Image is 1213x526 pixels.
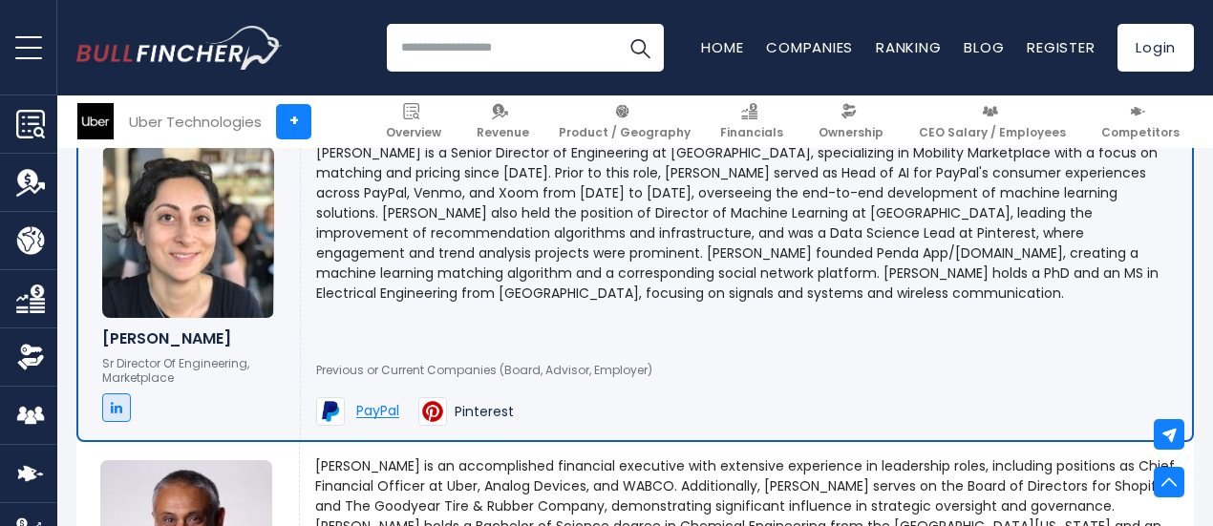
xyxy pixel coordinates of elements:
[316,143,1177,304] p: [PERSON_NAME] is a Senior Director of Engineering at [GEOGRAPHIC_DATA], specializing in Mobility ...
[276,104,311,139] a: +
[964,37,1004,57] a: Blog
[810,95,892,148] a: Ownership
[1117,24,1194,72] a: Login
[377,95,450,148] a: Overview
[1101,125,1180,140] span: Competitors
[356,404,399,418] span: PayPal
[129,111,262,133] div: Uber Technologies
[76,26,283,70] img: Bullfincher logo
[316,363,1177,378] p: Previous or Current Companies (Board, Advisor, Employer)
[468,95,538,148] a: Revenue
[819,125,883,140] span: Ownership
[102,356,276,386] p: Sr Director Of Engineering, Marketplace
[418,397,447,426] img: Pinterest
[876,37,941,57] a: Ranking
[720,125,783,140] span: Financials
[712,95,792,148] a: Financials
[77,103,114,139] img: UBER logo
[1093,95,1188,148] a: Competitors
[316,397,399,426] a: PayPal
[550,95,699,148] a: Product / Geography
[766,37,853,57] a: Companies
[1027,37,1095,57] a: Register
[102,329,276,347] h6: [PERSON_NAME]
[477,125,529,140] span: Revenue
[616,24,664,72] button: Search
[316,397,345,426] img: PayPal
[102,147,274,318] img: Dorna Bandari
[701,37,743,57] a: Home
[386,125,441,140] span: Overview
[76,26,282,70] a: Go to homepage
[919,125,1066,140] span: CEO Salary / Employees
[910,95,1075,148] a: CEO Salary / Employees
[16,343,45,371] img: Ownership
[559,125,691,140] span: Product / Geography
[455,403,514,420] span: Pinterest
